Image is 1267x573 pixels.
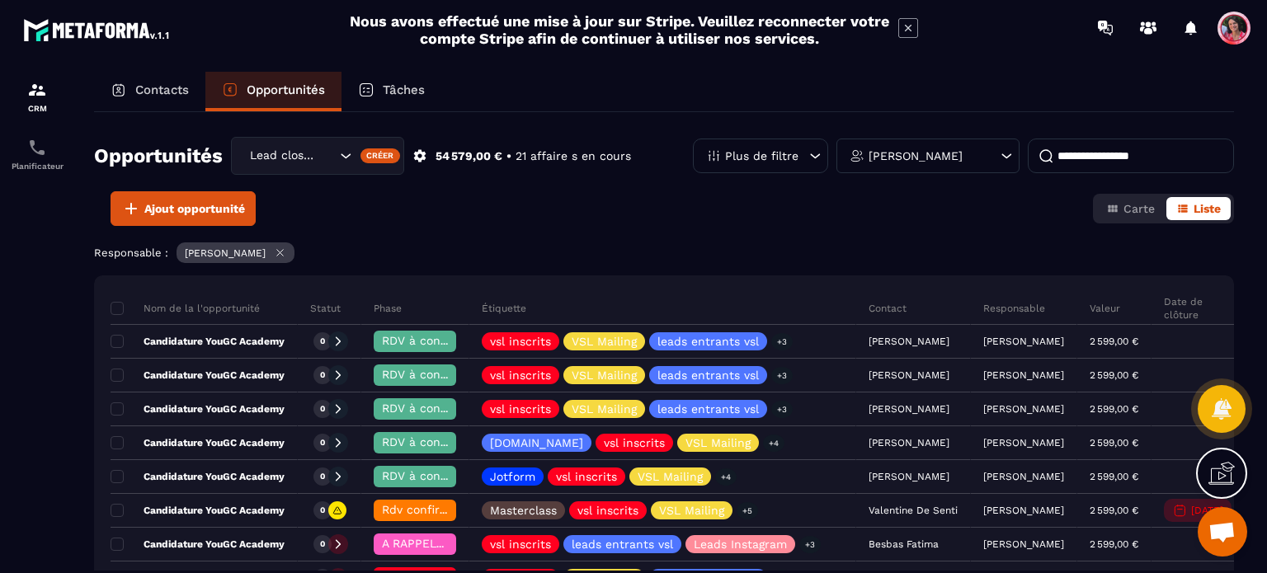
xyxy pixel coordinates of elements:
p: VSL Mailing [572,369,637,381]
a: Opportunités [205,72,341,111]
p: leads entrants vsl [657,403,759,415]
p: 2 599,00 € [1090,437,1138,449]
p: Candidature YouGC Academy [111,369,285,382]
p: [PERSON_NAME] [983,538,1064,550]
span: Ajout opportunité [144,200,245,217]
p: Nom de la l'opportunité [111,302,260,315]
p: 0 [320,369,325,381]
p: vsl inscrits [604,437,665,449]
p: Jotform [490,471,535,482]
p: Responsable : [94,247,168,259]
button: Liste [1166,197,1231,220]
p: Étiquette [482,302,526,315]
p: Candidature YouGC Academy [111,504,285,517]
span: RDV à confimer ❓ [382,469,488,482]
p: 0 [320,437,325,449]
span: Lead closing [246,147,319,165]
p: [PERSON_NAME] [983,505,1064,516]
img: logo [23,15,172,45]
p: Masterclass [490,505,557,516]
p: Valeur [1090,302,1120,315]
p: +4 [715,468,737,486]
button: Ajout opportunité [111,191,256,226]
p: +5 [737,502,758,519]
p: vsl inscrits [490,369,551,381]
p: VSL Mailing [659,505,724,516]
p: 0 [320,471,325,482]
div: Search for option [231,137,404,175]
p: Leads Instagram [694,538,787,550]
p: [PERSON_NAME] [869,150,963,162]
p: 2 599,00 € [1090,471,1138,482]
p: Contacts [135,82,189,97]
p: Candidature YouGC Academy [111,335,285,348]
p: +3 [771,333,793,350]
p: leads entrants vsl [657,336,759,347]
p: [DOMAIN_NAME] [490,437,583,449]
p: leads entrants vsl [572,538,673,550]
p: vsl inscrits [577,505,638,516]
p: +3 [771,367,793,384]
p: VSL Mailing [685,437,751,449]
p: 0 [320,403,325,415]
p: [PERSON_NAME] [983,471,1064,482]
p: leads entrants vsl [657,369,759,381]
p: vsl inscrits [490,403,551,415]
div: Créer [360,148,401,163]
p: Candidature YouGC Academy [111,436,285,449]
p: 2 599,00 € [1090,369,1138,381]
p: Plus de filtre [725,150,798,162]
p: VSL Mailing [638,471,703,482]
p: vsl inscrits [556,471,617,482]
p: CRM [4,104,70,113]
p: 0 [320,505,325,516]
p: VSL Mailing [572,336,637,347]
p: vsl inscrits [490,336,551,347]
p: Responsable [983,302,1045,315]
p: • [506,148,511,164]
p: Candidature YouGC Academy [111,470,285,483]
span: RDV à confimer ❓ [382,435,488,449]
span: Rdv confirmé ✅ [382,503,475,516]
span: RDV à confimer ❓ [382,368,488,381]
p: Candidature YouGC Academy [111,538,285,551]
p: 2 599,00 € [1090,538,1138,550]
span: A RAPPELER/GHOST/NO SHOW✖️ [382,537,568,550]
button: Carte [1096,197,1165,220]
p: Planificateur [4,162,70,171]
img: scheduler [27,138,47,157]
p: VSL Mailing [572,403,637,415]
span: Liste [1194,202,1221,215]
p: Candidature YouGC Academy [111,402,285,416]
p: +3 [771,401,793,418]
p: 2 599,00 € [1090,403,1138,415]
p: Statut [310,302,341,315]
p: vsl inscrits [490,538,551,550]
a: formationformationCRM [4,68,70,125]
p: 21 affaire s en cours [516,148,631,164]
a: Contacts [94,72,205,111]
p: [DATE] [1191,505,1223,516]
p: +3 [799,536,821,553]
p: Tâches [383,82,425,97]
span: RDV à confimer ❓ [382,334,488,347]
div: Ouvrir le chat [1198,507,1247,557]
p: [PERSON_NAME] [185,247,266,259]
p: 54 579,00 € [436,148,502,164]
p: 0 [320,336,325,347]
p: +4 [763,434,784,452]
span: RDV à confimer ❓ [382,402,488,415]
p: 2 599,00 € [1090,336,1138,347]
p: [PERSON_NAME] [983,437,1064,449]
p: [PERSON_NAME] [983,336,1064,347]
p: Phase [374,302,402,315]
p: [PERSON_NAME] [983,369,1064,381]
p: 0 [320,538,325,550]
h2: Opportunités [94,139,223,172]
input: Search for option [319,147,336,165]
img: formation [27,80,47,100]
p: 2 599,00 € [1090,505,1138,516]
p: [PERSON_NAME] [983,403,1064,415]
a: schedulerschedulerPlanificateur [4,125,70,183]
a: Tâches [341,72,441,111]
